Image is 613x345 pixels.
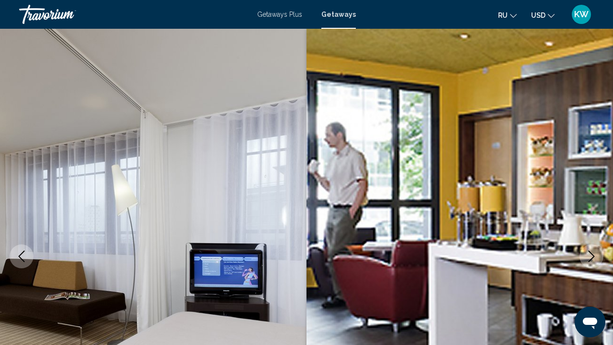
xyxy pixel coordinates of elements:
[531,8,555,22] button: Change currency
[10,244,34,268] button: Previous image
[569,4,594,24] button: User Menu
[321,11,356,18] a: Getaways
[498,8,517,22] button: Change language
[257,11,302,18] a: Getaways Plus
[574,10,589,19] span: KW
[531,11,545,19] span: USD
[579,244,603,268] button: Next image
[575,307,605,337] iframe: Schaltfläche zum Öffnen des Messaging-Fensters
[19,5,248,24] a: Travorium
[498,11,508,19] span: ru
